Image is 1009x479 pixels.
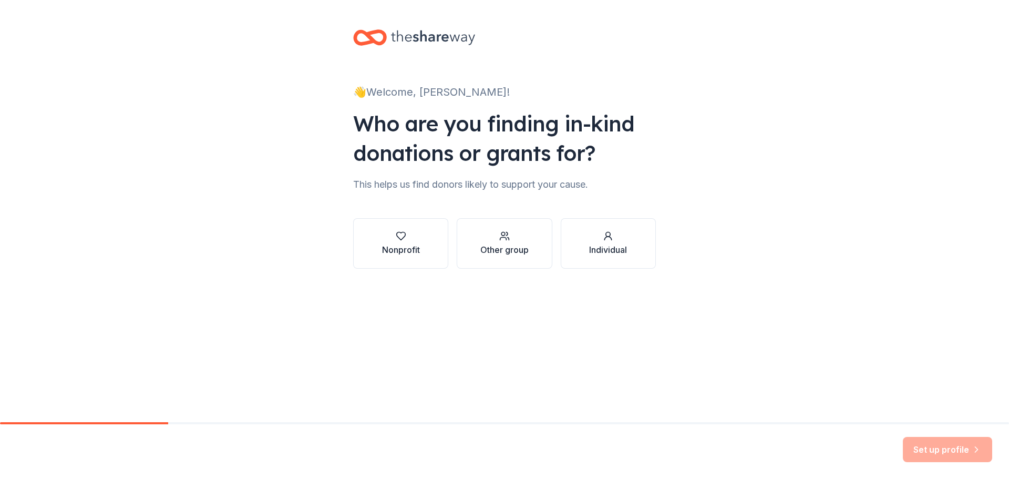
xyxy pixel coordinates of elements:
button: Individual [561,218,656,269]
button: Other group [457,218,552,269]
div: This helps us find donors likely to support your cause. [353,176,656,193]
div: Other group [480,243,529,256]
div: 👋 Welcome, [PERSON_NAME]! [353,84,656,100]
div: Who are you finding in-kind donations or grants for? [353,109,656,168]
button: Nonprofit [353,218,448,269]
div: Nonprofit [382,243,420,256]
div: Individual [589,243,627,256]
